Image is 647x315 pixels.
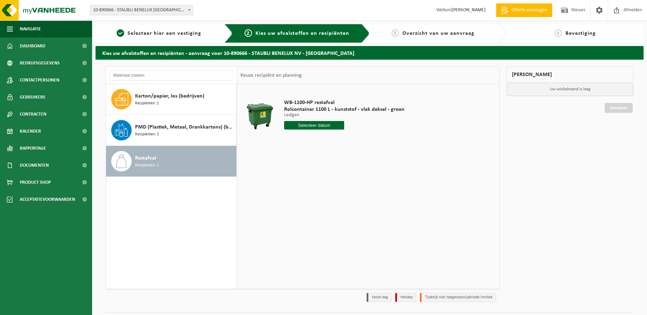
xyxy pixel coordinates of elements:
[402,31,474,36] span: Overzicht van uw aanvraag
[255,31,349,36] span: Kies uw afvalstoffen en recipiënten
[20,55,60,72] span: Bedrijfsgegevens
[395,293,416,302] li: Holiday
[128,31,201,36] span: Selecteer hier een vestiging
[245,29,252,37] span: 2
[20,72,59,89] span: Contactpersonen
[284,106,405,113] span: Rolcontainer 1100 L - kunststof - vlak deksel - groen
[284,113,405,118] p: Ledigen
[367,293,392,302] li: Vaste dag
[565,31,596,36] span: Bevestiging
[106,84,237,115] button: Karton/papier, los (bedrijven) Recipiënten: 1
[20,89,45,106] span: Gebruikers
[20,37,45,55] span: Dashboard
[20,140,46,157] span: Rapportage
[135,131,159,138] span: Recipiënten: 1
[605,103,633,113] a: Doorgaan
[135,100,159,107] span: Recipiënten: 1
[20,20,41,37] span: Navigatie
[392,29,399,37] span: 3
[117,29,124,37] span: 1
[284,99,405,106] span: WB-1100-HP restafval
[106,146,237,177] button: Restafval Recipiënten: 1
[507,83,633,96] p: Uw winkelmand is leeg
[95,46,644,59] h2: Kies uw afvalstoffen en recipiënten - aanvraag voor 10-890666 - STAUBLI BENELUX NV - [GEOGRAPHIC_...
[135,123,235,131] span: PMD (Plastiek, Metaal, Drankkartons) (bedrijven)
[555,29,562,37] span: 4
[135,92,204,100] span: Karton/papier, los (bedrijven)
[506,66,633,83] div: [PERSON_NAME]
[20,106,46,123] span: Contracten
[237,67,305,84] div: Keuze recipiënt en planning
[20,174,51,191] span: Product Shop
[20,191,75,208] span: Acceptatievoorwaarden
[99,29,219,37] a: 1Selecteer hier een vestiging
[284,121,344,130] input: Selecteer datum
[452,7,486,13] strong: [PERSON_NAME]
[420,293,496,302] li: Tijdelijk niet toegestaan/période limitée
[510,7,549,14] span: Offerte aanvragen
[135,154,156,162] span: Restafval
[496,3,552,17] a: Offerte aanvragen
[109,70,233,80] input: Materiaal zoeken
[20,157,49,174] span: Documenten
[106,115,237,146] button: PMD (Plastiek, Metaal, Drankkartons) (bedrijven) Recipiënten: 1
[90,5,193,15] span: 10-890666 - STAUBLI BENELUX NV - KORTRIJK
[135,162,159,169] span: Recipiënten: 1
[20,123,41,140] span: Kalender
